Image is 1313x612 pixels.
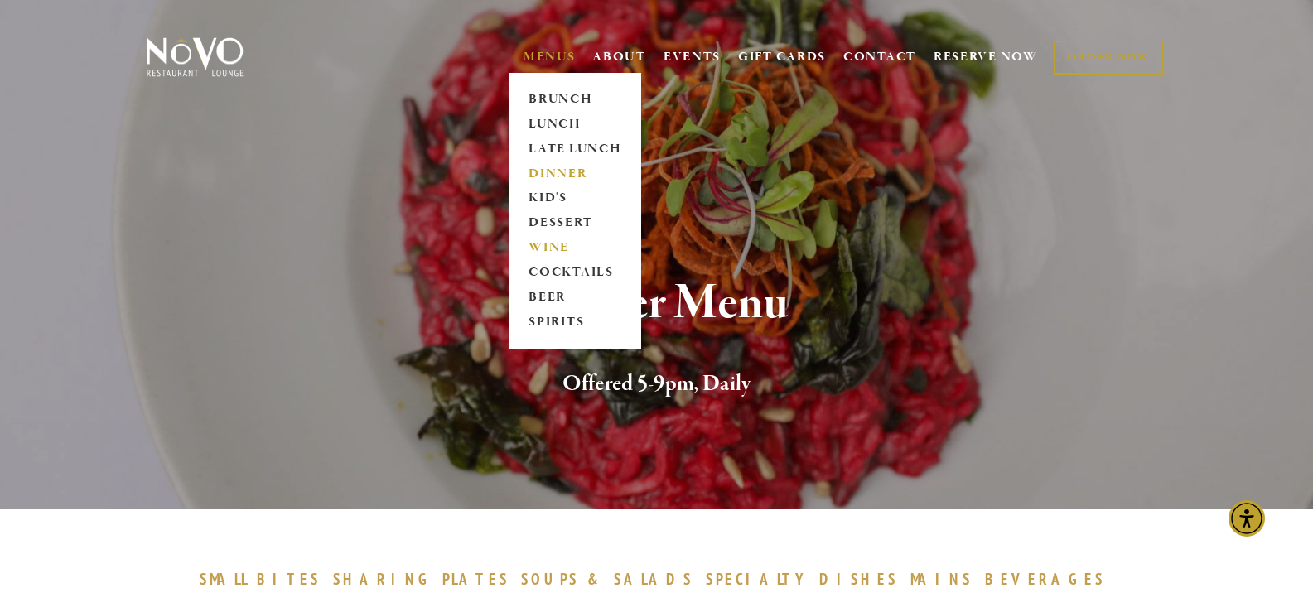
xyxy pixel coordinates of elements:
span: SALADS [614,569,693,589]
a: SHARINGPLATES [333,569,517,589]
span: MAINS [910,569,973,589]
a: WINE [524,236,627,261]
span: SPECIALTY [706,569,812,589]
a: MENUS [524,49,576,65]
a: COCKTAILS [524,261,627,286]
span: BEVERAGES [985,569,1106,589]
span: BITES [257,569,321,589]
a: GIFT CARDS [738,41,826,73]
a: RESERVE NOW [934,41,1038,73]
a: DINNER [524,161,627,186]
a: DESSERT [524,211,627,236]
a: MAINS [910,569,981,589]
a: KID'S [524,186,627,211]
span: SHARING [333,569,434,589]
a: EVENTS [664,49,721,65]
img: Novo Restaurant &amp; Lounge [143,36,247,78]
span: & [587,569,606,589]
a: ORDER NOW [1054,41,1162,75]
a: BEER [524,286,627,311]
h1: Dinner Menu [174,277,1140,330]
a: SPECIALTYDISHES [706,569,906,589]
a: LATE LUNCH [524,137,627,161]
span: SOUPS [521,569,579,589]
span: PLATES [442,569,509,589]
a: ABOUT [592,49,646,65]
a: BEVERAGES [985,569,1114,589]
a: SMALLBITES [200,569,330,589]
a: LUNCH [524,112,627,137]
span: SMALL [200,569,249,589]
a: SOUPS&SALADS [521,569,701,589]
a: CONTACT [843,41,916,73]
h2: Offered 5-9pm, Daily [174,367,1140,402]
span: DISHES [819,569,898,589]
a: SPIRITS [524,311,627,335]
a: BRUNCH [524,87,627,112]
div: Accessibility Menu [1229,500,1265,537]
